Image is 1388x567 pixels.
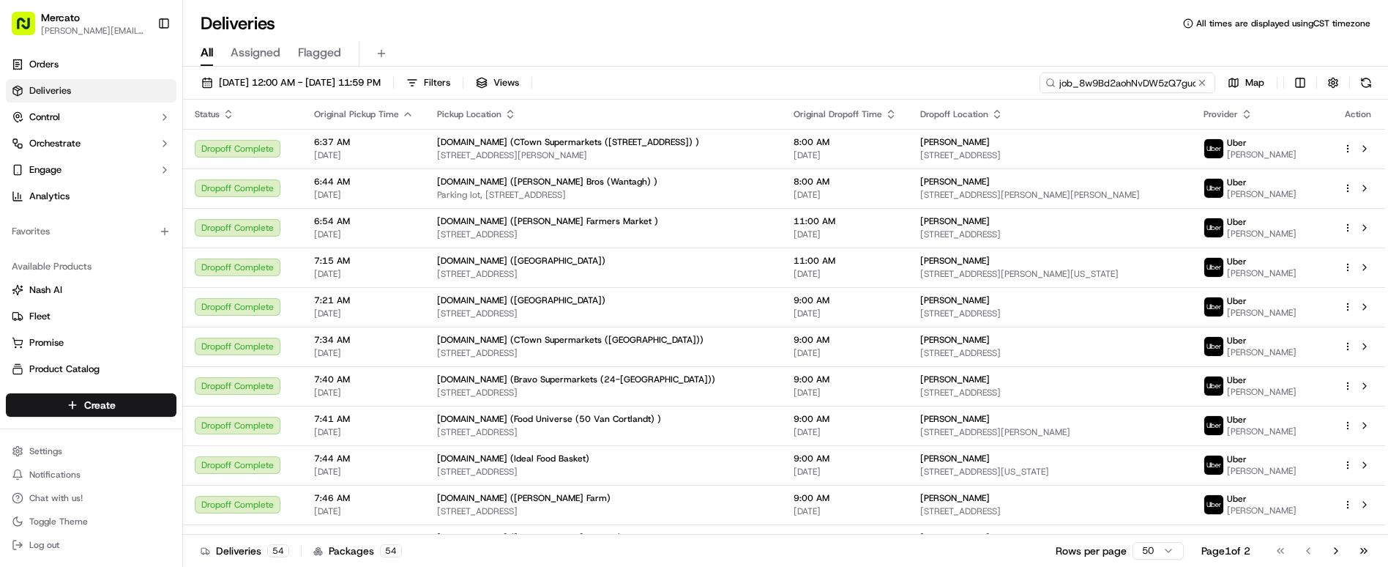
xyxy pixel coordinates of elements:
[314,136,414,148] span: 6:37 AM
[920,215,990,227] span: [PERSON_NAME]
[29,84,71,97] span: Deliveries
[29,137,81,150] span: Orchestrate
[1227,228,1296,240] span: [PERSON_NAME]
[794,453,897,464] span: 9:00 AM
[794,492,897,504] span: 9:00 AM
[6,393,176,417] button: Create
[1204,337,1223,356] img: uber-new-logo.jpeg
[314,492,414,504] span: 7:46 AM
[314,387,414,399] span: [DATE]
[201,544,289,558] div: Deliveries
[29,336,64,349] span: Promise
[920,347,1180,359] span: [STREET_ADDRESS]
[794,387,897,399] span: [DATE]
[15,155,26,167] div: 📗
[6,53,176,76] a: Orders
[138,154,235,168] span: API Documentation
[380,544,402,557] div: 54
[920,532,990,544] span: [PERSON_NAME]
[201,12,275,35] h1: Deliveries
[1227,505,1296,516] span: [PERSON_NAME]
[424,76,450,89] span: Filters
[6,6,152,41] button: Mercato[PERSON_NAME][EMAIL_ADDRESS][PERSON_NAME][DOMAIN_NAME]
[314,176,414,188] span: 6:44 AM
[29,163,61,177] span: Engage
[1204,218,1223,237] img: uber-new-logo.jpeg
[29,363,100,376] span: Product Catalog
[920,334,990,346] span: [PERSON_NAME]
[41,25,146,37] span: [PERSON_NAME][EMAIL_ADDRESS][PERSON_NAME][DOMAIN_NAME]
[29,469,81,481] span: Notifications
[1204,139,1223,158] img: uber-new-logo.jpeg
[6,488,176,508] button: Chat with us!
[437,308,770,319] span: [STREET_ADDRESS]
[231,44,280,62] span: Assigned
[794,426,897,438] span: [DATE]
[437,189,770,201] span: Parking lot, [STREET_ADDRESS]
[437,176,657,188] span: [DOMAIN_NAME] ([PERSON_NAME] Bros (Wantagh) )
[29,190,70,203] span: Analytics
[12,363,171,376] a: Product Catalog
[201,44,213,62] span: All
[29,283,62,297] span: Nash AI
[29,154,112,168] span: Knowledge Base
[920,108,988,120] span: Dropoff Location
[1204,377,1223,396] img: uber-new-logo.jpeg
[1343,108,1373,120] div: Action
[794,108,882,120] span: Original Dropoff Time
[103,189,177,201] a: Powered byPylon
[314,466,414,478] span: [DATE]
[29,58,59,71] span: Orders
[1227,307,1296,319] span: [PERSON_NAME]
[437,387,770,399] span: [STREET_ADDRESS]
[1227,295,1247,307] span: Uber
[314,532,414,544] span: 7:50 AM
[29,111,60,124] span: Control
[1204,108,1238,120] span: Provider
[794,334,897,346] span: 9:00 AM
[1201,544,1250,558] div: Page 1 of 2
[314,294,414,306] span: 7:21 AM
[195,73,387,93] button: [DATE] 12:00 AM - [DATE] 11:59 PM
[1356,73,1376,93] button: Refresh
[794,413,897,425] span: 9:00 AM
[6,105,176,129] button: Control
[1204,456,1223,475] img: uber-new-logo.jpeg
[794,149,897,161] span: [DATE]
[794,268,897,280] span: [DATE]
[29,445,62,457] span: Settings
[920,492,990,504] span: [PERSON_NAME]
[1204,416,1223,435] img: uber-new-logo.jpeg
[314,108,399,120] span: Original Pickup Time
[437,413,661,425] span: [DOMAIN_NAME] (Food Universe (50 Van Cortlandt) )
[314,268,414,280] span: [DATE]
[1196,18,1370,29] span: All times are displayed using CST timezone
[15,81,41,108] img: 1736555255976-a54dd68f-1ca7-489b-9aae-adbdc363a1c4
[920,466,1180,478] span: [STREET_ADDRESS][US_STATE]
[6,79,176,103] a: Deliveries
[469,73,526,93] button: Views
[794,136,897,148] span: 8:00 AM
[1056,544,1127,558] p: Rows per page
[6,185,176,208] a: Analytics
[437,268,770,280] span: [STREET_ADDRESS]
[314,189,414,201] span: [DATE]
[146,190,177,201] span: Pylon
[6,535,176,555] button: Log out
[437,347,770,359] span: [STREET_ADDRESS]
[920,413,990,425] span: [PERSON_NAME]
[794,374,897,385] span: 9:00 AM
[437,492,611,504] span: [DOMAIN_NAME] ([PERSON_NAME] Farm)
[12,283,171,297] a: Nash AI
[1227,267,1296,279] span: [PERSON_NAME]
[12,310,171,323] a: Fleet
[1204,495,1223,514] img: uber-new-logo.jpeg
[920,176,990,188] span: [PERSON_NAME]
[920,387,1180,399] span: [STREET_ADDRESS]
[1227,346,1296,358] span: [PERSON_NAME]
[437,255,605,267] span: [DOMAIN_NAME] ([GEOGRAPHIC_DATA])
[794,294,897,306] span: 9:00 AM
[314,215,414,227] span: 6:54 AM
[41,10,80,25] span: Mercato
[50,96,185,108] div: We're available if you need us!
